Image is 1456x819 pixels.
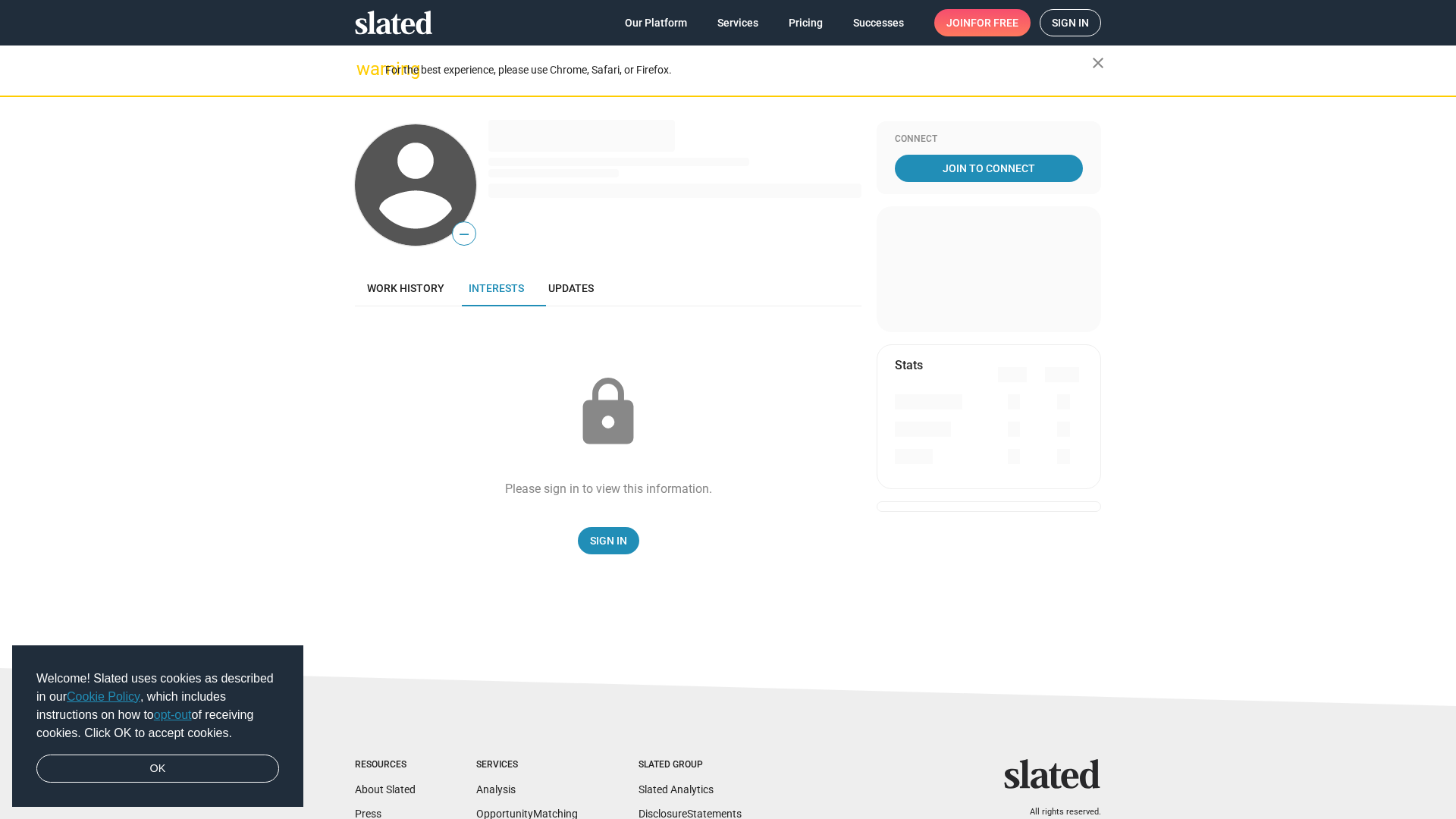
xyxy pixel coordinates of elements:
div: Slated Group [639,759,742,771]
span: Join [946,9,1018,36]
span: for free [971,9,1018,36]
span: Sign in [1052,10,1089,36]
a: Sign In [578,527,639,554]
a: Services [705,9,770,36]
span: Pricing [789,9,823,36]
mat-icon: warning [356,60,375,78]
a: About Slated [355,783,416,795]
span: — [453,224,475,244]
span: Join To Connect [898,155,1080,182]
a: Slated Analytics [639,783,714,795]
div: Please sign in to view this information. [505,481,712,497]
a: Our Platform [613,9,699,36]
a: Interests [457,270,536,306]
a: Join To Connect [895,155,1083,182]
a: Updates [536,270,606,306]
span: Welcome! Slated uses cookies as described in our , which includes instructions on how to of recei... [36,670,279,742]
a: Sign in [1040,9,1101,36]
div: Resources [355,759,416,771]
span: Our Platform [625,9,687,36]
mat-icon: close [1089,54,1107,72]
a: Successes [841,9,916,36]
div: For the best experience, please use Chrome, Safari, or Firefox. [385,60,1092,80]
a: Pricing [777,9,835,36]
a: Cookie Policy [67,690,140,703]
div: Connect [895,133,1083,146]
mat-card-title: Stats [895,357,923,373]
span: Work history [367,282,444,294]
span: Interests [469,282,524,294]
a: Joinfor free [934,9,1031,36]
span: Successes [853,9,904,36]
a: Work history [355,270,457,306]
a: dismiss cookie message [36,755,279,783]
mat-icon: lock [570,375,646,450]
span: Sign In [590,527,627,554]
span: Services [717,9,758,36]
span: Updates [548,282,594,294]
div: cookieconsent [12,645,303,808]
a: Analysis [476,783,516,795]
a: opt-out [154,708,192,721]
div: Services [476,759,578,771]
